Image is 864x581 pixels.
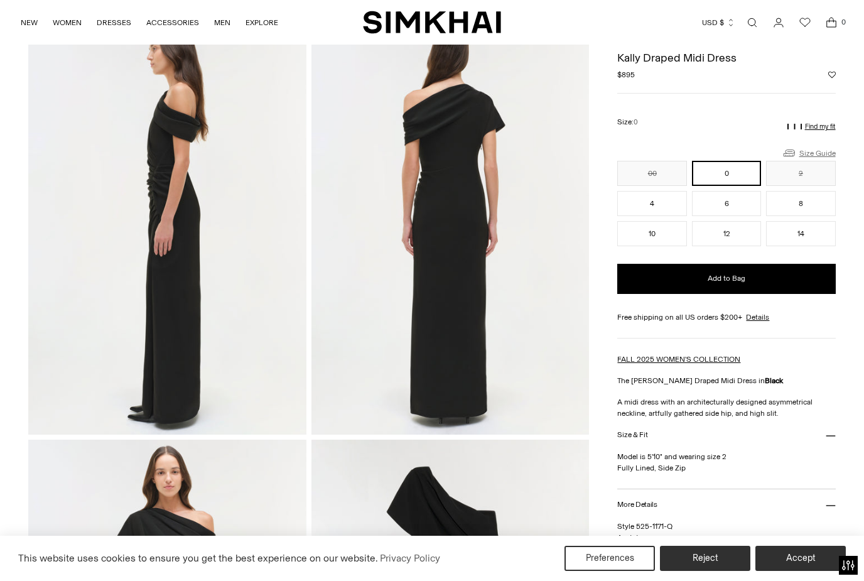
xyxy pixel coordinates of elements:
iframe: Sign Up via Text for Offers [10,533,126,571]
p: The [PERSON_NAME] Draped Midi Dress in [617,375,835,386]
button: Preferences [564,546,655,571]
a: DRESSES [97,9,131,36]
button: Reject [660,546,750,571]
h3: More Details [617,501,657,509]
button: Accept [755,546,846,571]
a: Go to the account page [766,10,791,35]
button: 14 [766,221,835,246]
button: 2 [766,161,835,186]
div: Free shipping on all US orders $200+ [617,312,835,323]
button: More Details [617,489,835,521]
p: A midi dress with an architecturally designed asymmetrical neckline, artfully gathered side hip, ... [617,396,835,419]
button: USD $ [702,9,735,36]
button: Size & Fit [617,419,835,451]
span: $895 [617,69,635,80]
a: SIMKHAI [363,10,501,35]
a: WOMEN [53,9,82,36]
button: Add to Bag [617,264,835,294]
button: Add to Wishlist [828,71,836,79]
a: MEN [214,9,230,36]
label: Size: [617,116,638,128]
a: Open cart modal [819,10,844,35]
a: Details [746,312,769,323]
button: 12 [692,221,761,246]
button: 4 [617,191,686,216]
a: Size Guide [782,145,836,161]
a: EXPLORE [246,9,278,36]
button: 6 [692,191,761,216]
span: 0 [838,16,849,28]
p: Model is 5'10" and wearing size 2 Fully Lined, Side Zip [617,451,835,474]
a: Open search modal [740,10,765,35]
span: This website uses cookies to ensure you get the best experience on our website. [18,552,378,564]
button: 8 [766,191,835,216]
a: FALL 2025 WOMEN'S COLLECTION [617,355,740,364]
h3: Size & Fit [617,431,647,439]
span: Add to Bag [708,273,745,284]
a: Wishlist [792,10,818,35]
span: 0 [634,118,638,126]
h1: Kally Draped Midi Dress [617,52,835,63]
a: Privacy Policy (opens in a new tab) [378,549,442,568]
button: 0 [692,161,761,186]
a: NEW [21,9,38,36]
img: Kally Draped Midi Dress [311,18,589,435]
img: Kally Draped Midi Dress [28,18,306,435]
button: 00 [617,161,686,186]
a: ACCESSORIES [146,9,199,36]
strong: Black [765,376,783,385]
button: 10 [617,221,686,246]
span: Style 525-1171-Q Acetate Dry Clean Only Imported [617,522,672,565]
